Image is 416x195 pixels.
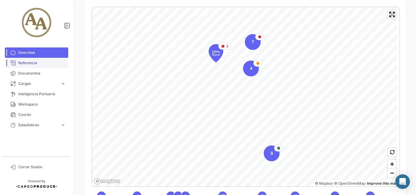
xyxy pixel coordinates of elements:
button: Zoom out [388,169,397,177]
span: Estadísticas [18,122,58,128]
a: Mapbox logo [94,178,121,185]
img: d85fbf23-fa35-483a-980e-3848878eb9e8.jpg [21,7,52,38]
a: Documentos [5,68,68,78]
span: 8 [270,150,273,156]
a: Mapbox [315,181,333,186]
span: Overview [18,50,66,55]
span: 3 [226,44,228,49]
span: Cerrar Sesión [18,164,66,170]
span: Cargas [18,81,58,86]
button: Enter fullscreen [388,10,397,19]
a: OpenStreetMap [334,181,365,186]
span: Inteligencia Portuaria [18,91,66,97]
span: Referencia [18,60,66,66]
span: Workspace [18,102,66,107]
button: Zoom in [388,160,397,169]
a: Workspace [5,99,68,110]
a: Map feedback [367,181,398,186]
span: Documentos [18,71,66,76]
div: Map marker [245,34,261,50]
div: Map marker [209,44,223,62]
div: Map marker [243,61,259,76]
a: Overview [5,47,68,58]
a: Inteligencia Portuaria [5,89,68,99]
span: expand_more [60,81,66,86]
a: Referencia [5,58,68,68]
canvas: Map [92,7,397,187]
div: Abrir Intercom Messenger [395,174,410,189]
div: Map marker [264,145,280,161]
span: 4 [250,65,252,71]
span: 7 [252,39,254,45]
a: Courier [5,110,68,120]
span: expand_more [60,122,66,128]
span: Courier [18,112,66,117]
